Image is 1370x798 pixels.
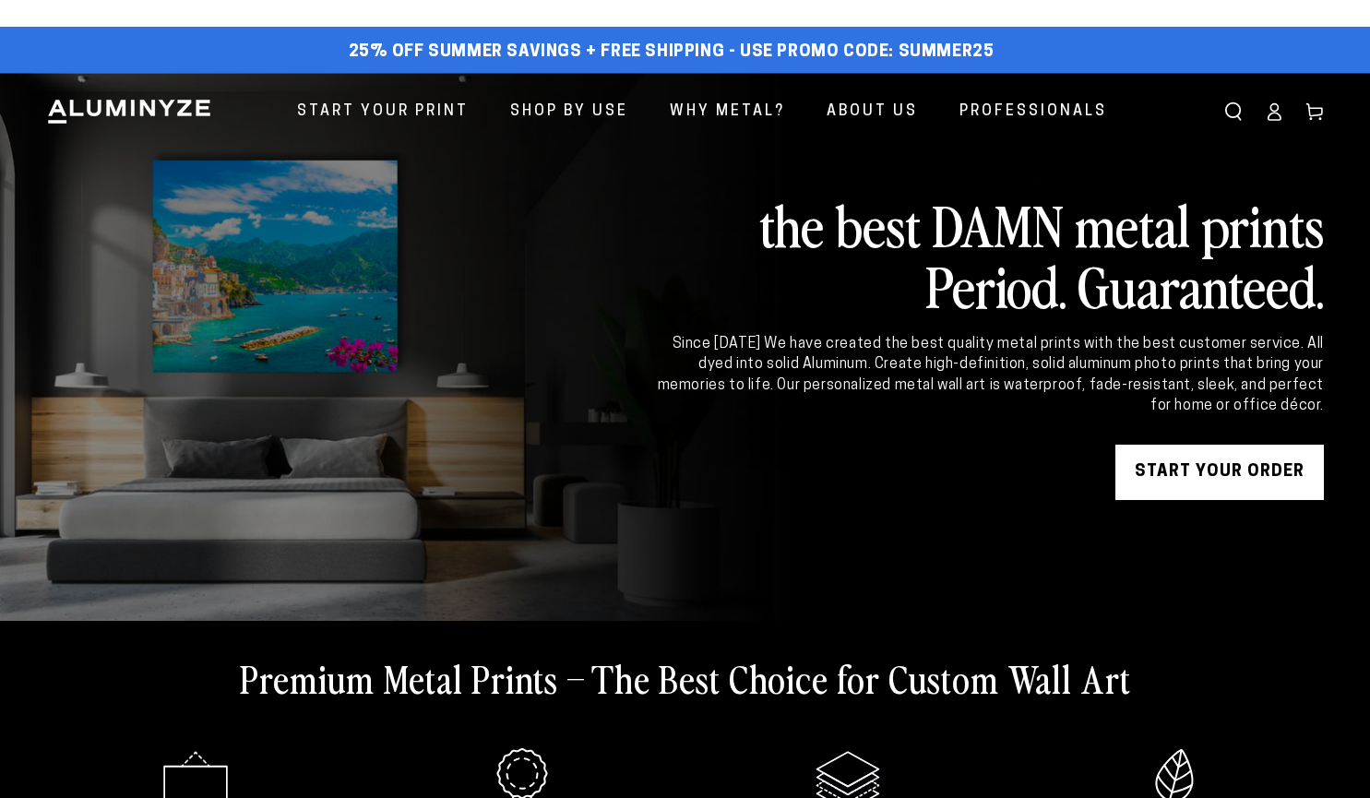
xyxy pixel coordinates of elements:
h2: the best DAMN metal prints Period. Guaranteed. [654,194,1324,316]
a: START YOUR Order [1115,445,1324,500]
a: Start Your Print [283,88,482,137]
a: Shop By Use [496,88,642,137]
a: About Us [813,88,932,137]
img: Aluminyze [46,98,212,125]
h2: Premium Metal Prints – The Best Choice for Custom Wall Art [240,654,1131,702]
span: Why Metal? [670,99,785,125]
a: Professionals [946,88,1121,137]
span: About Us [827,99,918,125]
span: Start Your Print [297,99,469,125]
summary: Search our site [1213,91,1254,132]
span: Shop By Use [510,99,628,125]
span: Professionals [959,99,1107,125]
div: Since [DATE] We have created the best quality metal prints with the best customer service. All dy... [654,334,1324,417]
span: 25% off Summer Savings + Free Shipping - Use Promo Code: SUMMER25 [349,42,995,63]
a: Why Metal? [656,88,799,137]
